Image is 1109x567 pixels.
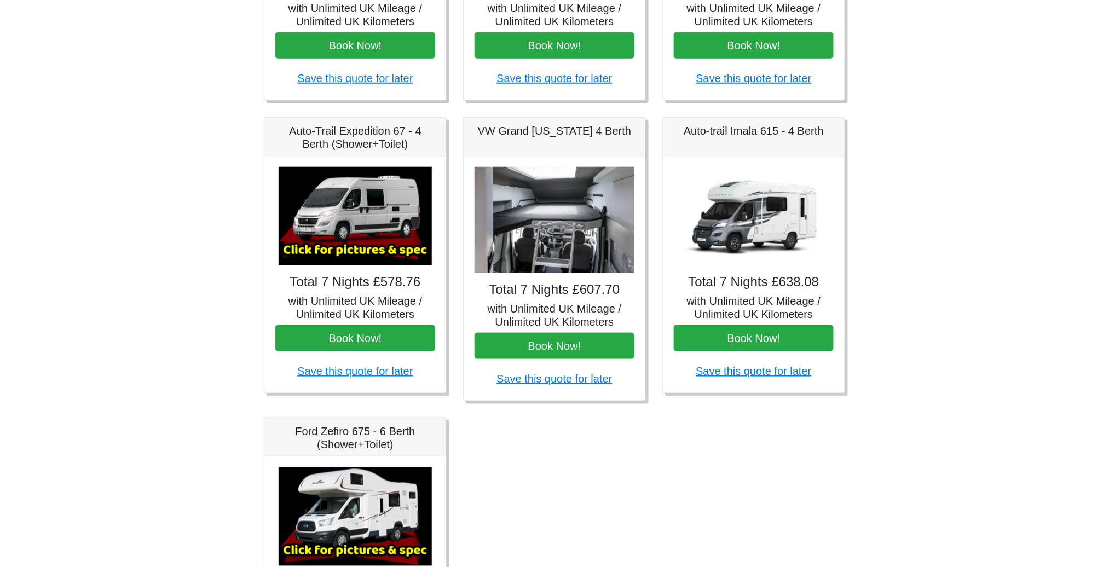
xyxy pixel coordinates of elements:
[674,32,834,59] button: Book Now!
[297,72,413,84] a: Save this quote for later
[674,325,834,351] button: Book Now!
[275,32,435,59] button: Book Now!
[696,365,811,377] a: Save this quote for later
[275,274,435,290] h4: Total 7 Nights £578.76
[475,124,634,137] h5: VW Grand [US_STATE] 4 Berth
[674,124,834,137] h5: Auto-trail Imala 615 - 4 Berth
[475,333,634,359] button: Book Now!
[475,32,634,59] button: Book Now!
[496,72,612,84] a: Save this quote for later
[674,274,834,290] h4: Total 7 Nights £638.08
[275,294,435,321] h5: with Unlimited UK Mileage / Unlimited UK Kilometers
[275,2,435,28] h5: with Unlimited UK Mileage / Unlimited UK Kilometers
[475,167,634,274] img: VW Grand California 4 Berth
[475,2,634,28] h5: with Unlimited UK Mileage / Unlimited UK Kilometers
[674,2,834,28] h5: with Unlimited UK Mileage / Unlimited UK Kilometers
[275,425,435,451] h5: Ford Zefiro 675 - 6 Berth (Shower+Toilet)
[275,124,435,151] h5: Auto-Trail Expedition 67 - 4 Berth (Shower+Toilet)
[475,302,634,328] h5: with Unlimited UK Mileage / Unlimited UK Kilometers
[674,294,834,321] h5: with Unlimited UK Mileage / Unlimited UK Kilometers
[696,72,811,84] a: Save this quote for later
[475,282,634,298] h4: Total 7 Nights £607.70
[496,373,612,385] a: Save this quote for later
[279,167,432,265] img: Auto-Trail Expedition 67 - 4 Berth (Shower+Toilet)
[297,365,413,377] a: Save this quote for later
[677,167,830,265] img: Auto-trail Imala 615 - 4 Berth
[279,467,432,566] img: Ford Zefiro 675 - 6 Berth (Shower+Toilet)
[275,325,435,351] button: Book Now!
